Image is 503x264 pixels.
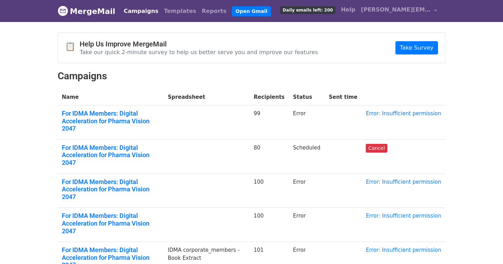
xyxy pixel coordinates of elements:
th: Recipients [249,89,289,105]
a: Help [338,3,358,17]
a: For IDMA Members: Digital Acceleration for Pharma Vision 2047 [62,110,159,132]
span: [PERSON_NAME][EMAIL_ADDRESS][PERSON_NAME][DOMAIN_NAME] [361,6,431,14]
a: Daily emails left: 200 [277,3,338,17]
th: Name [58,89,163,105]
a: Open Gmail [232,6,271,16]
td: 80 [249,139,289,174]
a: Error: Insufficient permission [366,247,441,253]
a: Error: Insufficient permission [366,179,441,185]
h4: Help Us Improve MergeMail [80,40,318,48]
td: Scheduled [289,139,325,174]
a: Campaigns [121,4,161,18]
a: For IDMA Members: Digital Acceleration for Pharma Vision 2047 [62,178,159,201]
td: Error [289,105,325,140]
a: For IDMA Members: Digital Acceleration for Pharma Vision 2047 [62,212,159,235]
td: Error [289,208,325,242]
p: Take our quick 2-minute survey to help us better serve you and improve our features [80,49,318,56]
th: Spreadsheet [163,89,249,105]
a: For IDMA Members: Digital Acceleration for Pharma Vision 2047 [62,144,159,167]
img: MergeMail logo [58,6,68,16]
a: Take Survey [395,41,438,54]
th: Sent time [325,89,362,105]
a: Reports [199,4,229,18]
a: Error: Insufficient permission [366,110,441,117]
a: MergeMail [58,4,115,19]
a: Templates [161,4,199,18]
h2: Campaigns [58,70,445,82]
td: 99 [249,105,289,140]
a: [PERSON_NAME][EMAIL_ADDRESS][PERSON_NAME][DOMAIN_NAME] [358,3,440,19]
span: 📋 [65,42,80,52]
th: Status [289,89,325,105]
td: 100 [249,208,289,242]
a: Error: Insufficient permission [366,213,441,219]
a: Cancel [366,144,387,153]
td: Error [289,174,325,208]
td: 100 [249,174,289,208]
span: Daily emails left: 200 [280,6,335,14]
